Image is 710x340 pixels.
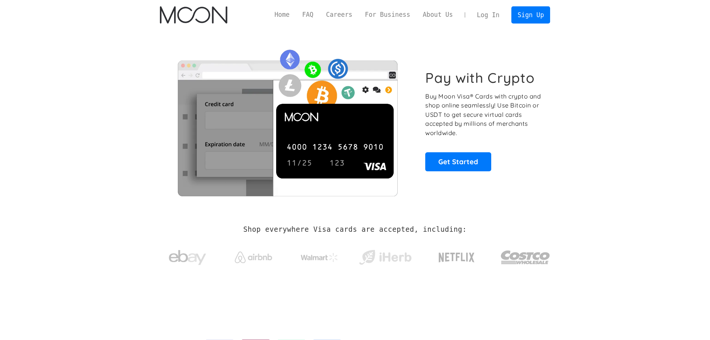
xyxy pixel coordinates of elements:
img: Moon Cards let you spend your crypto anywhere Visa is accepted. [160,44,415,196]
h2: Shop everywhere Visa cards are accepted, including: [243,225,467,234]
a: For Business [359,10,416,19]
a: Netflix [423,241,490,271]
img: Netflix [438,248,475,267]
img: Costco [501,243,550,271]
a: Walmart [291,246,347,266]
a: ebay [160,238,215,273]
img: iHerb [357,248,413,267]
a: home [160,6,227,24]
a: Get Started [425,152,491,171]
a: FAQ [296,10,320,19]
a: Sign Up [511,6,550,23]
a: Airbnb [225,244,281,267]
img: Airbnb [235,252,272,263]
img: Walmart [301,253,338,262]
a: Careers [320,10,359,19]
a: Home [268,10,296,19]
a: Log In [471,7,506,23]
a: Costco [501,236,550,275]
p: Buy Moon Visa® Cards with crypto and shop online seamlessly! Use Bitcoin or USDT to get secure vi... [425,92,542,138]
a: About Us [416,10,459,19]
img: Moon Logo [160,6,227,24]
a: iHerb [357,240,413,271]
img: ebay [169,246,206,269]
h1: Pay with Crypto [425,69,535,86]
